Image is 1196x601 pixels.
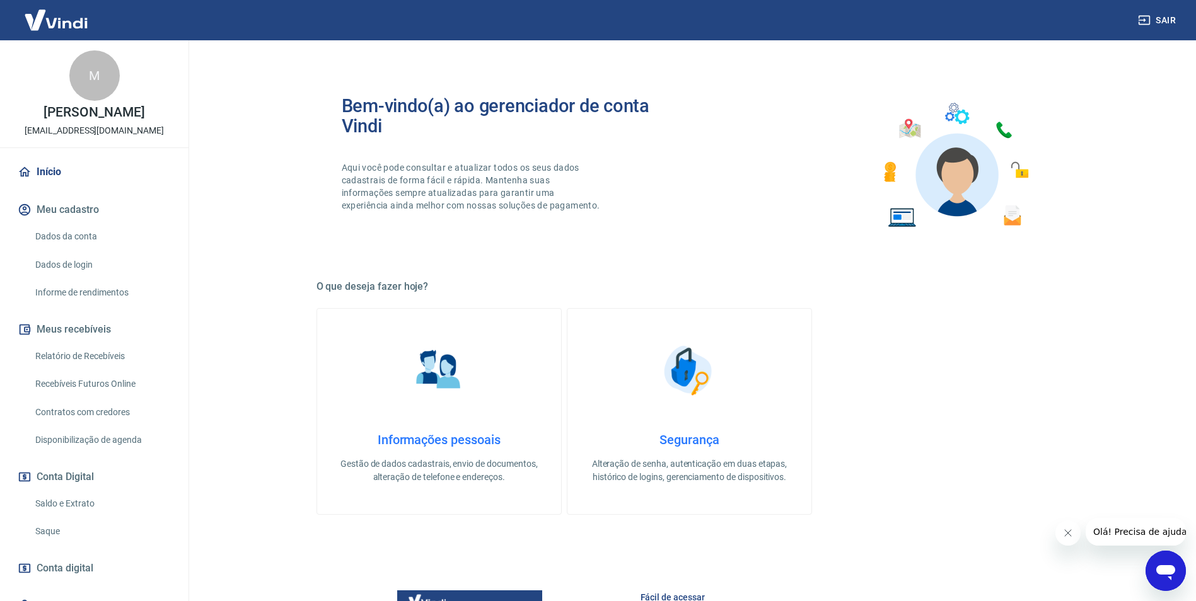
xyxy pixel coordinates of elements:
a: Disponibilização de agenda [30,427,173,453]
a: Informe de rendimentos [30,280,173,306]
img: Imagem de um avatar masculino com diversos icones exemplificando as funcionalidades do gerenciado... [873,96,1038,235]
iframe: Mensagem da empresa [1086,518,1186,546]
h5: O que deseja fazer hoje? [316,280,1063,293]
a: Início [15,158,173,186]
a: SegurançaSegurançaAlteração de senha, autenticação em duas etapas, histórico de logins, gerenciam... [567,308,812,515]
a: Dados de login [30,252,173,278]
a: Saldo e Extrato [30,491,173,517]
iframe: Botão para abrir a janela de mensagens [1146,551,1186,591]
h4: Informações pessoais [337,432,541,447]
span: Conta digital [37,559,93,577]
img: Informações pessoais [407,339,470,402]
h2: Bem-vindo(a) ao gerenciador de conta Vindi [342,96,690,136]
a: Dados da conta [30,224,173,249]
a: Contratos com credores [30,399,173,425]
img: Segurança [658,339,721,402]
button: Meus recebíveis [15,316,173,343]
img: Vindi [15,1,97,39]
a: Recebíveis Futuros Online [30,371,173,397]
p: Gestão de dados cadastrais, envio de documentos, alteração de telefone e endereços. [337,457,541,484]
button: Meu cadastro [15,196,173,224]
p: [EMAIL_ADDRESS][DOMAIN_NAME] [25,124,164,137]
a: Saque [30,518,173,544]
p: Alteração de senha, autenticação em duas etapas, histórico de logins, gerenciamento de dispositivos. [588,457,791,484]
h4: Segurança [588,432,791,447]
button: Sair [1135,9,1181,32]
a: Relatório de Recebíveis [30,343,173,369]
iframe: Fechar mensagem [1055,520,1081,546]
p: Aqui você pode consultar e atualizar todos os seus dados cadastrais de forma fácil e rápida. Mant... [342,161,603,212]
a: Conta digital [15,554,173,582]
div: M [69,50,120,101]
a: Informações pessoaisInformações pessoaisGestão de dados cadastrais, envio de documentos, alteraçã... [316,308,562,515]
button: Conta Digital [15,463,173,491]
span: Olá! Precisa de ajuda? [8,9,106,19]
p: [PERSON_NAME] [44,106,144,119]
